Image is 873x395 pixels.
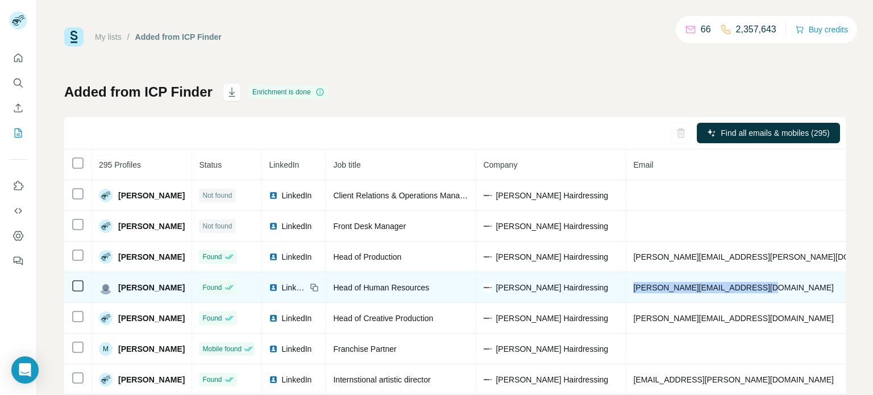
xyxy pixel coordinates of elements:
img: LinkedIn logo [269,222,278,231]
span: LinkedIn [281,251,311,263]
button: Find all emails & mobiles (295) [697,123,840,143]
span: [PERSON_NAME] Hairdressing [496,282,608,293]
span: [PERSON_NAME][EMAIL_ADDRESS][DOMAIN_NAME] [633,283,833,292]
button: Search [9,73,27,93]
span: [EMAIL_ADDRESS][PERSON_NAME][DOMAIN_NAME] [633,375,833,384]
li: / [127,31,130,43]
span: [PERSON_NAME] [118,374,185,385]
span: LinkedIn [281,190,311,201]
img: LinkedIn logo [269,283,278,292]
img: Avatar [99,250,113,264]
button: Use Surfe on LinkedIn [9,176,27,196]
button: Enrich CSV [9,98,27,118]
span: LinkedIn [269,160,299,169]
span: [PERSON_NAME] Hairdressing [496,190,608,201]
img: Avatar [99,189,113,202]
img: Avatar [99,281,113,294]
span: Company [483,160,517,169]
img: Avatar [99,373,113,386]
img: Avatar [99,311,113,325]
span: Head of Human Resources [333,283,429,292]
img: LinkedIn logo [269,344,278,354]
button: My lists [9,123,27,143]
div: Added from ICP Finder [135,31,222,43]
img: company-logo [483,375,492,384]
span: Internstional artistic director [333,375,430,384]
span: [PERSON_NAME] [118,343,185,355]
span: LinkedIn [281,343,311,355]
span: Status [199,160,222,169]
span: [PERSON_NAME] [118,251,185,263]
img: LinkedIn logo [269,375,278,384]
span: Client Relations & Operations Manager [333,191,471,200]
span: Found [202,313,222,323]
button: Dashboard [9,226,27,246]
span: [PERSON_NAME] Hairdressing [496,343,608,355]
span: Head of Creative Production [333,314,433,323]
div: Open Intercom Messenger [11,356,39,384]
img: company-logo [483,344,492,354]
span: [PERSON_NAME] [118,282,185,293]
img: LinkedIn logo [269,314,278,323]
img: LinkedIn logo [269,252,278,261]
img: company-logo [483,191,492,200]
span: [PERSON_NAME] Hairdressing [496,374,608,385]
span: LinkedIn [281,313,311,324]
span: Mobile found [202,344,242,354]
span: Not found [202,221,232,231]
span: [PERSON_NAME] Hairdressing [496,251,608,263]
span: [PERSON_NAME] [118,190,185,201]
span: [PERSON_NAME] Hairdressing [496,313,608,324]
img: company-logo [483,283,492,292]
img: company-logo [483,314,492,323]
span: 295 Profiles [99,160,141,169]
img: Surfe Logo [64,27,84,47]
span: [PERSON_NAME][EMAIL_ADDRESS][DOMAIN_NAME] [633,314,833,323]
span: Franchise Partner [333,344,396,354]
h1: Added from ICP Finder [64,83,213,101]
img: company-logo [483,222,492,231]
span: LinkedIn [281,374,311,385]
span: Find all emails & mobiles (295) [721,127,829,139]
p: 2,357,643 [736,23,776,36]
img: LinkedIn logo [269,191,278,200]
img: company-logo [483,252,492,261]
span: [PERSON_NAME] [118,313,185,324]
button: Buy credits [795,22,848,38]
span: Job title [333,160,360,169]
span: Found [202,282,222,293]
img: Avatar [99,219,113,233]
button: Feedback [9,251,27,271]
span: Found [202,252,222,262]
span: [PERSON_NAME] Hairdressing [496,221,608,232]
span: Front Desk Manager [333,222,406,231]
span: Email [633,160,653,169]
span: LinkedIn [281,221,311,232]
a: My lists [95,32,122,41]
button: Use Surfe API [9,201,27,221]
button: Quick start [9,48,27,68]
span: [PERSON_NAME] [118,221,185,232]
span: LinkedIn [281,282,306,293]
span: Found [202,375,222,385]
div: M [99,342,113,356]
div: Enrichment is done [249,85,328,99]
p: 66 [701,23,711,36]
span: Not found [202,190,232,201]
span: Head of Production [333,252,401,261]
